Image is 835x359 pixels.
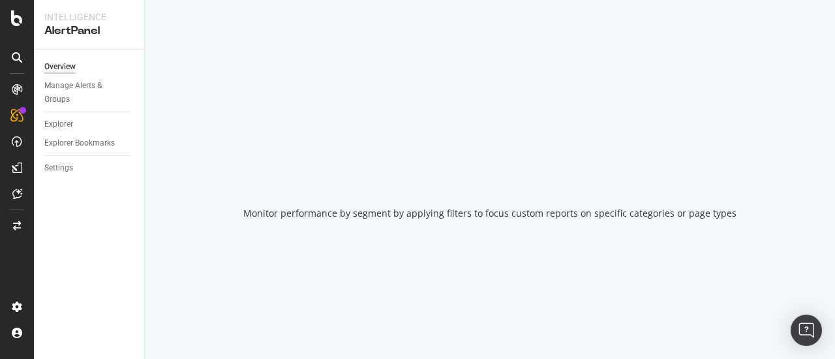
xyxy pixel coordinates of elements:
div: Monitor performance by segment by applying filters to focus custom reports on specific categories... [243,207,736,220]
div: Explorer Bookmarks [44,136,115,150]
a: Manage Alerts & Groups [44,79,135,106]
div: Settings [44,161,73,175]
a: Explorer Bookmarks [44,136,135,150]
div: Explorer [44,117,73,131]
a: Explorer [44,117,135,131]
div: Overview [44,60,76,74]
a: Overview [44,60,135,74]
div: AlertPanel [44,23,134,39]
div: Intelligence [44,10,134,23]
div: animation [443,139,537,186]
div: Manage Alerts & Groups [44,79,123,106]
div: Open Intercom Messenger [791,315,822,346]
a: Settings [44,161,135,175]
